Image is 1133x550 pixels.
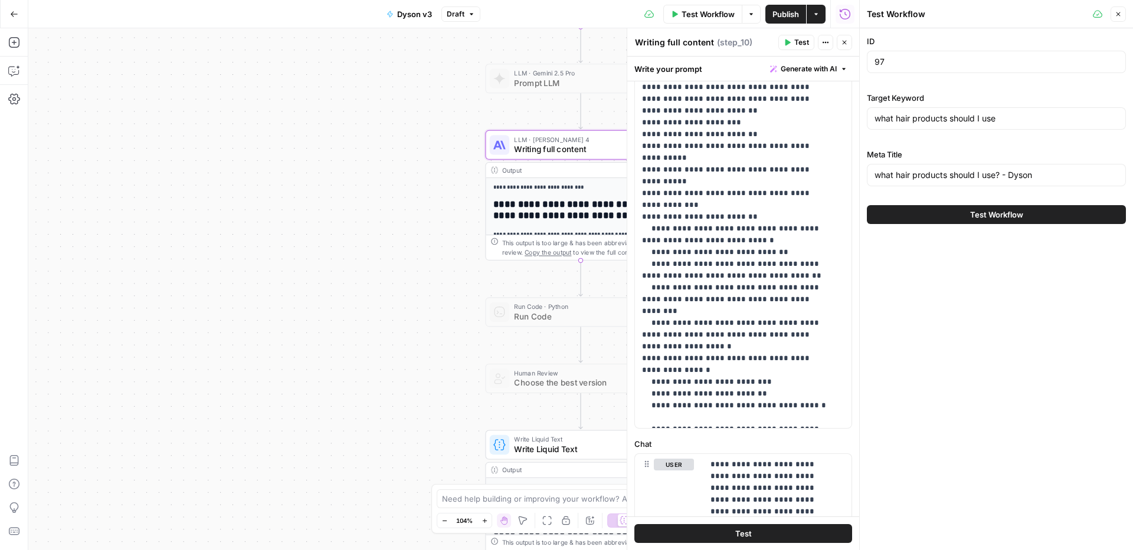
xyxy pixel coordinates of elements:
[735,528,752,539] span: Test
[379,5,439,24] button: Dyson v3
[456,516,473,525] span: 104%
[514,434,640,444] span: Write Liquid Text
[627,57,859,81] div: Write your prompt
[514,368,628,378] span: Human Review
[447,9,464,19] span: Draft
[502,165,643,175] div: Output
[635,37,714,48] textarea: Writing full content
[514,143,640,156] span: Writing full content
[502,238,671,257] div: This output is too large & has been abbreviated for review. to view the full content.
[485,297,676,327] div: Run Code · PythonRun CodeStep 28
[514,443,640,455] span: Write Liquid Text
[867,205,1126,224] button: Test Workflow
[441,6,480,22] button: Draft
[579,27,582,62] g: Edge from step_16 to step_25
[867,35,1126,47] label: ID
[485,364,676,393] div: Human ReviewChoose the best versionStep 27
[765,61,852,77] button: Generate with AI
[634,524,852,543] button: Test
[781,64,837,74] span: Generate with AI
[514,310,628,322] span: Run Code
[525,249,571,256] span: Copy the output
[663,5,742,24] button: Test Workflow
[514,302,628,312] span: Run Code · Python
[579,327,582,362] g: Edge from step_28 to step_27
[579,261,582,296] g: Edge from step_10 to step_28
[794,37,809,48] span: Test
[514,377,628,389] span: Choose the best version
[682,8,735,20] span: Test Workflow
[634,438,852,450] label: Chat
[579,93,582,129] g: Edge from step_25 to step_10
[514,68,638,78] span: LLM · Gemini 2.5 Pro
[502,465,643,475] div: Output
[514,134,640,144] span: LLM · [PERSON_NAME] 4
[867,149,1126,160] label: Meta Title
[579,393,582,429] g: Edge from step_27 to step_17
[867,92,1126,104] label: Target Keyword
[514,77,638,89] span: Prompt LLM
[772,8,799,20] span: Publish
[397,8,432,20] span: Dyson v3
[485,64,676,93] div: LLM · Gemini 2.5 ProPrompt LLMStep 25
[765,5,806,24] button: Publish
[654,459,694,470] button: user
[778,35,814,50] button: Test
[970,209,1023,220] span: Test Workflow
[717,37,752,48] span: ( step_10 )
